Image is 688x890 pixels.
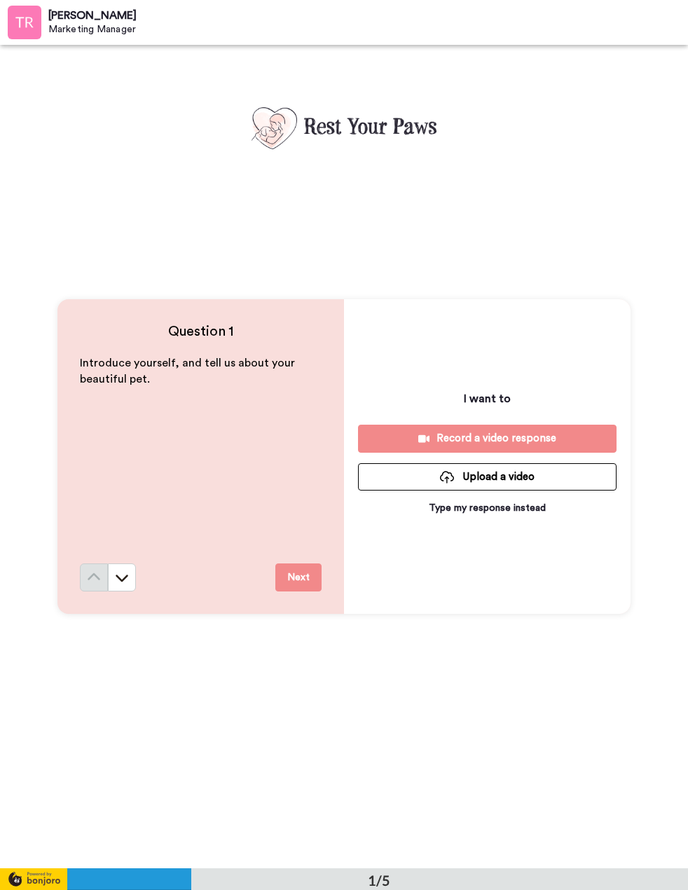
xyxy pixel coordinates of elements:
img: Profile Image [8,6,41,39]
p: Type my response instead [429,501,546,515]
button: Next [275,563,322,591]
button: Upload a video [358,463,617,491]
div: [PERSON_NAME] [48,9,687,22]
span: Introduce yourself, and tell us about your beautiful pet. [80,357,298,385]
div: Marketing Manager [48,24,687,36]
div: Record a video response [369,431,605,446]
div: 1/5 [345,870,413,890]
button: Record a video response [358,425,617,452]
h4: Question 1 [80,322,322,341]
p: I want to [464,390,511,407]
